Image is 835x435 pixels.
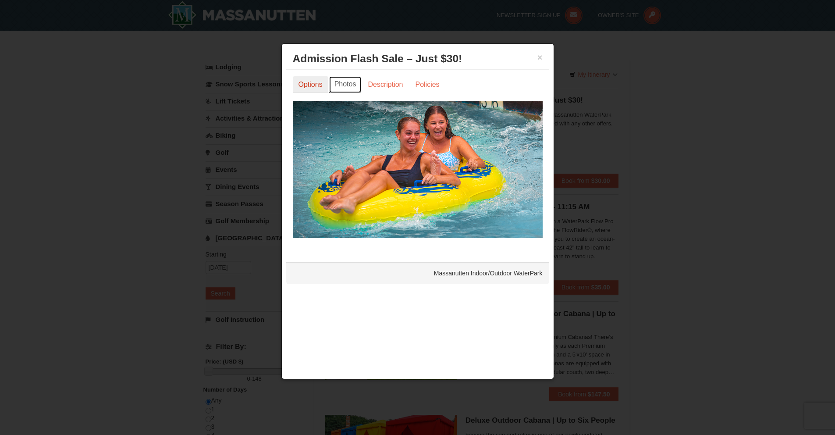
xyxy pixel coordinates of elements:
a: Description [362,76,409,93]
a: Photos [329,76,362,93]
img: 6619917-1618-f229f8f2.jpg [293,101,543,238]
div: Massanutten Indoor/Outdoor WaterPark [286,262,549,284]
a: Options [293,76,328,93]
h3: Admission Flash Sale – Just $30! [293,52,543,65]
button: × [537,53,543,62]
a: Policies [409,76,445,93]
